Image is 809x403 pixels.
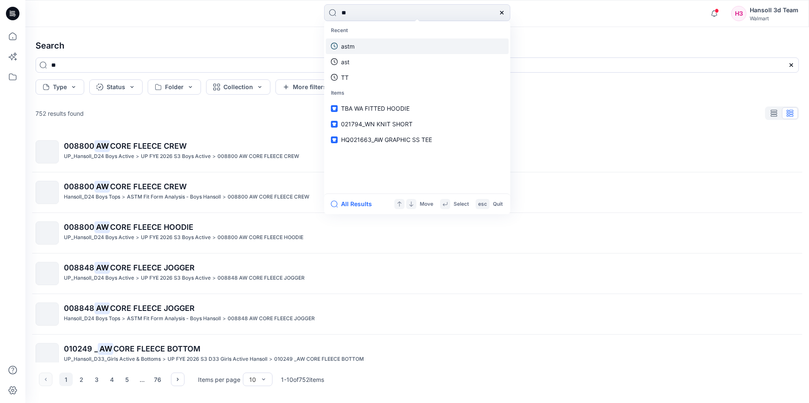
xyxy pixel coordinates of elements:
[89,79,143,95] button: Status
[326,54,509,70] a: ast
[341,136,432,143] span: HQ021663_AW GRAPHIC SS TEE
[64,355,161,364] p: UP_Hansoll_D33_Girls Active & Bottoms
[64,344,98,353] span: 010249 _
[94,261,110,273] mark: AW
[29,34,806,57] h4: Search
[275,79,334,95] button: More filters
[341,73,349,82] p: TT
[113,344,201,353] span: CORE FLEECE BOTTOM
[122,193,125,201] p: >
[212,274,216,283] p: >
[120,373,134,386] button: 5
[217,152,299,161] p: 008800 AW CORE FLEECE CREW
[326,38,509,54] a: astm
[36,79,84,95] button: Type
[94,221,110,233] mark: AW
[110,263,195,272] span: CORE FLEECE JOGGER
[750,5,798,15] div: Hansoll 3d Team
[420,200,433,209] p: Move
[148,79,201,95] button: Folder
[750,15,798,22] div: Walmart
[30,216,804,250] a: 008800AWCORE FLEECE HOODIEUP_Hansoll_D24 Boys Active>UP FYE 2026 S3 Boys Active>008800 AW CORE FL...
[64,152,134,161] p: UP_Hansoll_D24 Boys Active
[151,373,164,386] button: 76
[127,193,221,201] p: ASTM Fit Form Analysis - Boys Hansoll
[98,343,113,354] mark: AW
[136,152,139,161] p: >
[64,274,134,283] p: UP_Hansoll_D24 Boys Active
[326,70,509,85] a: TT
[326,101,509,116] a: TBA WA FITTED HOODIE
[64,193,120,201] p: Hansoll_D24 Boys Tops
[127,314,221,323] p: ASTM Fit Form Analysis - Boys Hansoll
[212,152,216,161] p: >
[274,355,364,364] p: 010249 _AW CORE FLEECE BOTTOM
[326,23,509,38] p: Recent
[341,57,349,66] p: ast
[141,152,211,161] p: UP FYE 2026 S3 Boys Active
[30,257,804,290] a: 008848AWCORE FLEECE JOGGERUP_Hansoll_D24 Boys Active>UP FYE 2026 S3 Boys Active>008848 AW CORE FL...
[141,274,211,283] p: UP FYE 2026 S3 Boys Active
[105,373,118,386] button: 4
[206,79,270,95] button: Collection
[64,233,134,242] p: UP_Hansoll_D24 Boys Active
[135,373,149,386] div: ...
[64,314,120,323] p: Hansoll_D24 Boys Tops
[212,233,216,242] p: >
[36,109,84,118] p: 752 results found
[341,42,355,51] p: astm
[223,193,226,201] p: >
[326,85,509,101] p: Items
[228,314,315,323] p: 008848 AW CORE FLEECE JOGGER
[198,375,240,384] p: Items per page
[269,355,272,364] p: >
[136,233,139,242] p: >
[94,302,110,314] mark: AW
[217,233,303,242] p: 008800 AW CORE FLEECE HOODIE
[110,304,195,313] span: CORE FLEECE JOGGER
[141,233,211,242] p: UP FYE 2026 S3 Boys Active
[122,314,125,323] p: >
[249,375,256,384] div: 10
[64,223,94,231] span: 008800
[168,355,267,364] p: UP FYE 2026 S3 D33 Girls Active Hansoll
[30,176,804,209] a: 008800AWCORE FLEECE CREWHansoll_D24 Boys Tops>ASTM Fit Form Analysis - Boys Hansoll>008800 AW COR...
[223,314,226,323] p: >
[326,132,509,147] a: HQ021663_AW GRAPHIC SS TEE
[731,6,746,21] div: H3
[64,182,94,191] span: 008800
[162,355,166,364] p: >
[136,274,139,283] p: >
[493,200,503,209] p: Quit
[30,338,804,371] a: 010249 _AWCORE FLEECE BOTTOMUP_Hansoll_D33_Girls Active & Bottoms>UP FYE 2026 S3 D33 Girls Active...
[30,135,804,169] a: 008800AWCORE FLEECE CREWUP_Hansoll_D24 Boys Active>UP FYE 2026 S3 Boys Active>008800 AW CORE FLEE...
[110,182,187,191] span: CORE FLEECE CREW
[110,142,187,150] span: CORE FLEECE CREW
[478,200,487,209] p: esc
[217,274,305,283] p: 008848 AW CORE FLEECE JOGGER
[90,373,103,386] button: 3
[341,105,410,112] span: TBA WA FITTED HOODIE
[454,200,469,209] p: Select
[331,199,377,209] button: All Results
[74,373,88,386] button: 2
[64,263,94,272] span: 008848
[30,297,804,331] a: 008848AWCORE FLEECE JOGGERHansoll_D24 Boys Tops>ASTM Fit Form Analysis - Boys Hansoll>008848 AW C...
[281,375,324,384] p: 1 - 10 of 752 items
[94,180,110,192] mark: AW
[59,373,73,386] button: 1
[64,304,94,313] span: 008848
[228,193,309,201] p: 008800 AW CORE FLEECE CREW
[110,223,193,231] span: CORE FLEECE HOODIE
[64,142,94,150] span: 008800
[326,116,509,132] a: 021794_WN KNIT SHORT
[94,140,110,152] mark: AW
[341,120,413,128] span: 021794_WN KNIT SHORT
